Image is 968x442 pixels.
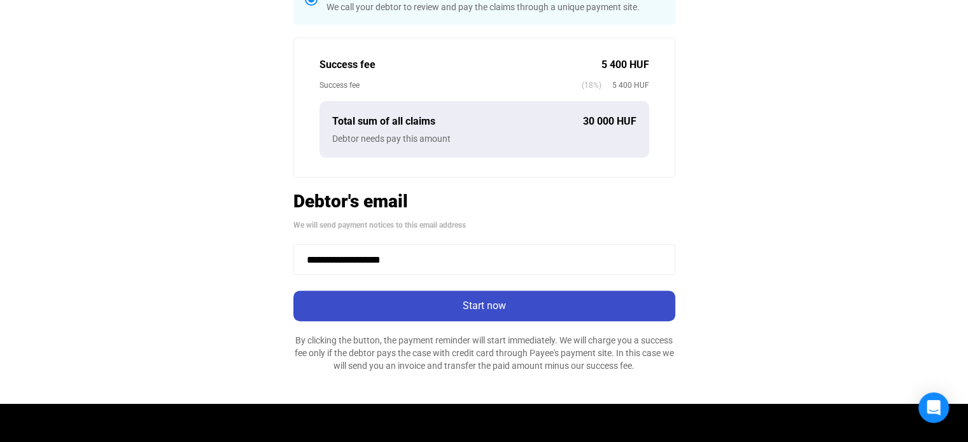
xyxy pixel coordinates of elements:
[293,291,675,321] button: Start now
[293,190,675,212] h2: Debtor's email
[583,114,636,129] div: 30 000 HUF
[332,114,583,129] div: Total sum of all claims
[332,132,636,145] div: Debtor needs pay this amount
[319,57,601,73] div: Success fee
[918,392,949,423] div: Open Intercom Messenger
[293,219,675,231] div: We will send payment notices to this email address
[326,1,664,13] div: We call your debtor to review and pay the claims through a unique payment site.
[601,79,649,92] span: 5 400 HUF
[601,57,649,73] div: 5 400 HUF
[582,79,601,92] span: (18%)
[297,298,671,314] div: Start now
[319,79,582,92] div: Success fee
[293,334,675,372] div: By clicking the button, the payment reminder will start immediately. We will charge you a success...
